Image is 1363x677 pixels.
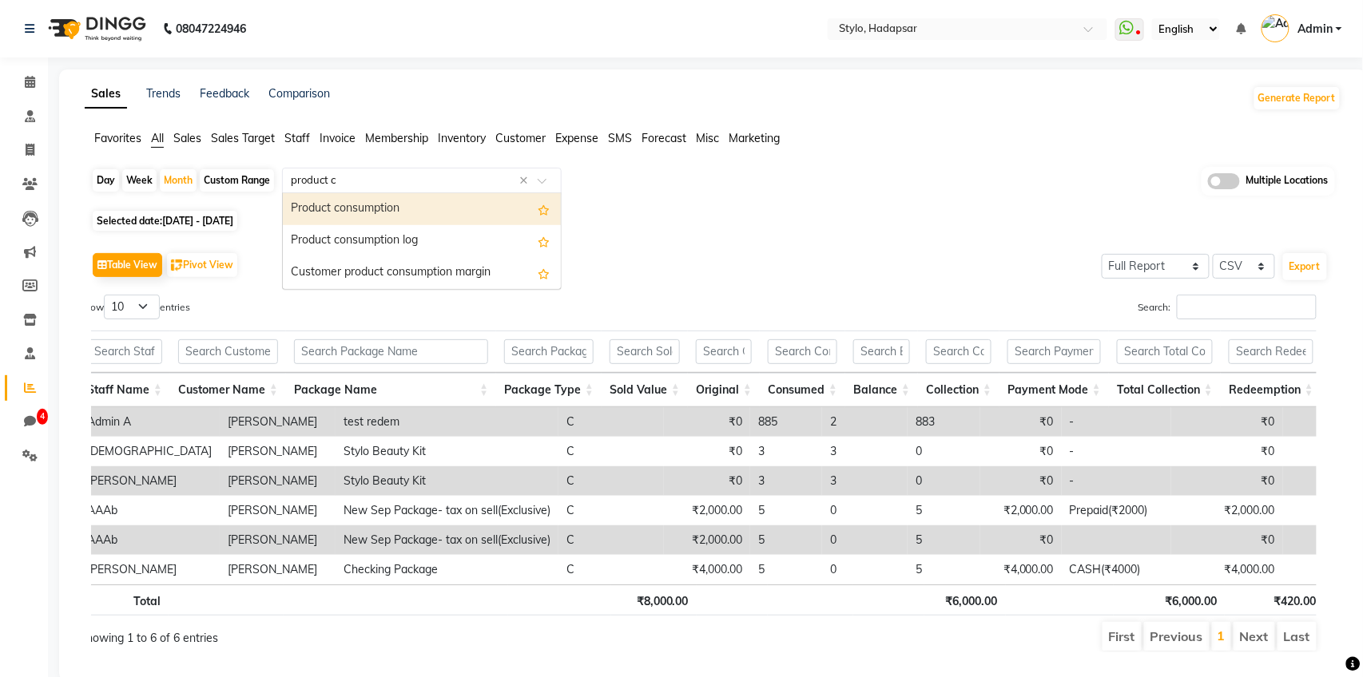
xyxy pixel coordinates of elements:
span: Staff [284,131,310,145]
a: 1 [1218,628,1226,643]
div: Showing 1 to 6 of 6 entries [79,620,581,647]
div: Product consumption [283,193,561,225]
td: C [558,407,664,437]
a: Sales [85,80,127,109]
td: ₹0 [1171,437,1283,466]
input: Search Balance [853,339,910,364]
td: [PERSON_NAME] [79,466,220,496]
td: 5 [908,525,980,555]
b: 08047224946 [176,6,246,51]
td: C [558,437,664,466]
div: Day [93,169,119,192]
span: Admin [1297,21,1333,38]
div: Customer product consumption margin [283,257,561,289]
input: Search Total Collection [1117,339,1213,364]
td: ₹0 [980,525,1062,555]
th: ₹6,000.00 [1114,584,1225,616]
a: Feedback [200,86,249,101]
td: [PERSON_NAME] [220,407,336,437]
td: - [1062,466,1171,496]
span: Add this report to Favorites List [538,200,550,219]
td: test redem [336,407,558,437]
span: Sales Target [211,131,275,145]
a: Comparison [268,86,330,101]
div: Week [122,169,157,192]
img: logo [41,6,150,51]
a: Trends [146,86,181,101]
td: [PERSON_NAME] [220,525,336,555]
span: Expense [555,131,598,145]
td: 3 [750,466,822,496]
th: ₹6,000.00 [924,584,1005,616]
button: Generate Report [1254,87,1340,109]
td: C [558,525,664,555]
th: Balance: activate to sort column ascending [845,373,918,407]
td: Admin A [79,407,220,437]
span: Sales [173,131,201,145]
span: [DATE] - [DATE] [162,215,233,227]
td: ₹2,000.00 [980,496,1062,525]
td: [DEMOGRAPHIC_DATA] [79,437,220,466]
span: SMS [608,131,632,145]
span: Invoice [320,131,356,145]
label: Search: [1138,295,1317,319]
td: 0 [822,496,908,525]
td: ₹4,000.00 [1171,555,1283,584]
td: ₹2,000.00 [1171,496,1283,525]
td: 3 [750,437,822,466]
td: - [1062,407,1171,437]
input: Search Package Type [504,339,594,364]
td: ₹0 [1171,407,1283,437]
td: ₹0 [980,437,1062,466]
span: Membership [365,131,428,145]
input: Search Original [696,339,752,364]
td: ₹0 [664,466,750,496]
td: AAAb [79,496,220,525]
input: Search Consumed [768,339,837,364]
input: Search Staff Name [87,339,162,364]
td: Stylo Beauty Kit [336,466,558,496]
button: Pivot View [167,253,237,277]
td: ₹2,000.00 [664,496,750,525]
td: C [558,555,664,584]
select: Showentries [104,295,160,319]
ng-dropdown-panel: Options list [282,192,562,290]
td: - [1062,437,1171,466]
td: C [558,496,664,525]
span: Marketing [729,131,780,145]
td: 885 [750,407,822,437]
td: 5 [908,555,980,584]
td: [PERSON_NAME] [220,437,336,466]
input: Search: [1177,295,1317,319]
td: [PERSON_NAME] [220,555,336,584]
span: Add this report to Favorites List [538,263,550,283]
td: New Sep Package- tax on sell(Exclusive) [336,525,558,555]
button: Table View [93,253,162,277]
th: Payment Mode: activate to sort column ascending [999,373,1109,407]
span: Misc [696,131,719,145]
span: Add this report to Favorites List [538,232,550,251]
td: Stylo Beauty Kit [336,437,558,466]
span: Inventory [438,131,486,145]
input: Search Sold Value [610,339,680,364]
th: Redeemption: activate to sort column ascending [1221,373,1321,407]
td: ₹0 [1171,525,1283,555]
span: Selected date: [93,211,237,231]
td: CASH(₹4000) [1062,555,1171,584]
td: 3 [822,466,908,496]
th: Total [79,584,169,616]
td: ₹2,000.00 [664,525,750,555]
span: Multiple Locations [1246,173,1329,189]
th: Customer Name: activate to sort column ascending [170,373,286,407]
th: Package Type: activate to sort column ascending [496,373,602,407]
img: Admin [1262,14,1289,42]
span: Clear all [519,172,533,189]
td: 0 [908,437,980,466]
td: 883 [908,407,980,437]
th: Package Name: activate to sort column ascending [286,373,496,407]
td: [PERSON_NAME] [220,466,336,496]
td: ₹4,000.00 [980,555,1062,584]
div: Product consumption log [283,225,561,257]
div: Month [160,169,197,192]
div: Custom Range [200,169,274,192]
